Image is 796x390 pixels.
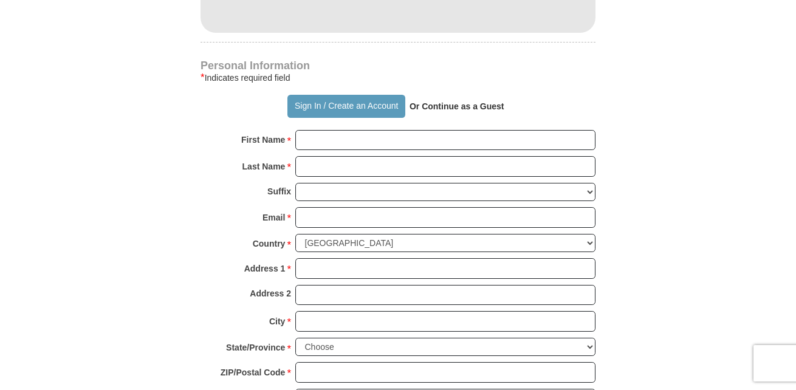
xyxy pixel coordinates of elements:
div: Indicates required field [201,70,595,85]
strong: Country [253,235,286,252]
strong: Last Name [242,158,286,175]
button: Sign In / Create an Account [287,95,405,118]
strong: Suffix [267,183,291,200]
strong: Address 2 [250,285,291,302]
strong: Or Continue as a Guest [410,101,504,111]
strong: Email [262,209,285,226]
strong: State/Province [226,339,285,356]
strong: Address 1 [244,260,286,277]
strong: ZIP/Postal Code [221,364,286,381]
strong: First Name [241,131,285,148]
strong: City [269,313,285,330]
h4: Personal Information [201,61,595,70]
